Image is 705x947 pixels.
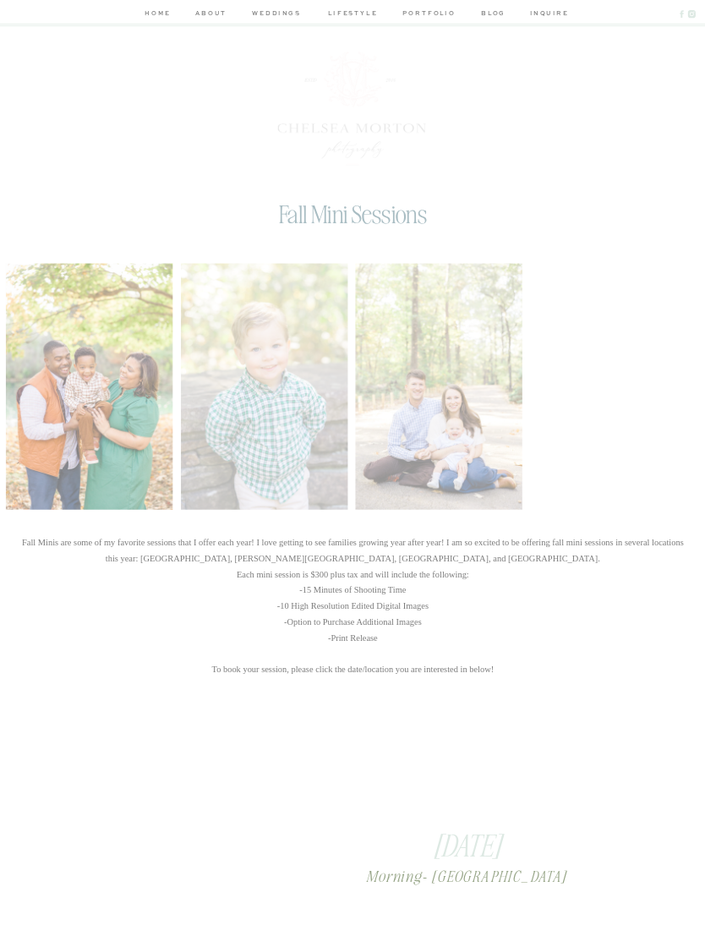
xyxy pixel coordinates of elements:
[249,8,304,21] a: weddings
[309,724,396,735] a: get in touch
[325,8,380,21] a: lifestyle
[298,867,635,933] a: Morning- [GEOGRAPHIC_DATA]
[530,8,564,21] a: inquire
[401,8,456,21] a: portfolio
[19,535,688,706] h3: Fall Minis are some of my favorite sessions that I offer each year! I love getting to see familie...
[142,8,173,21] a: home
[194,8,229,21] a: about
[276,200,429,234] h1: Fall Mini Sessions
[284,826,649,868] a: [DATE]
[477,8,511,21] a: blog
